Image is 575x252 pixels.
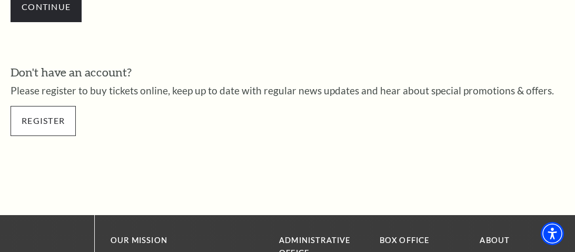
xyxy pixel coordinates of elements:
p: Please register to buy tickets online, keep up to date with regular news updates and hear about s... [11,85,564,95]
div: Accessibility Menu [541,222,564,245]
h3: Don't have an account? [11,64,564,81]
a: Register [11,106,76,135]
p: BOX OFFICE [380,234,464,247]
a: About [480,236,510,245]
p: OUR MISSION [111,234,242,247]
